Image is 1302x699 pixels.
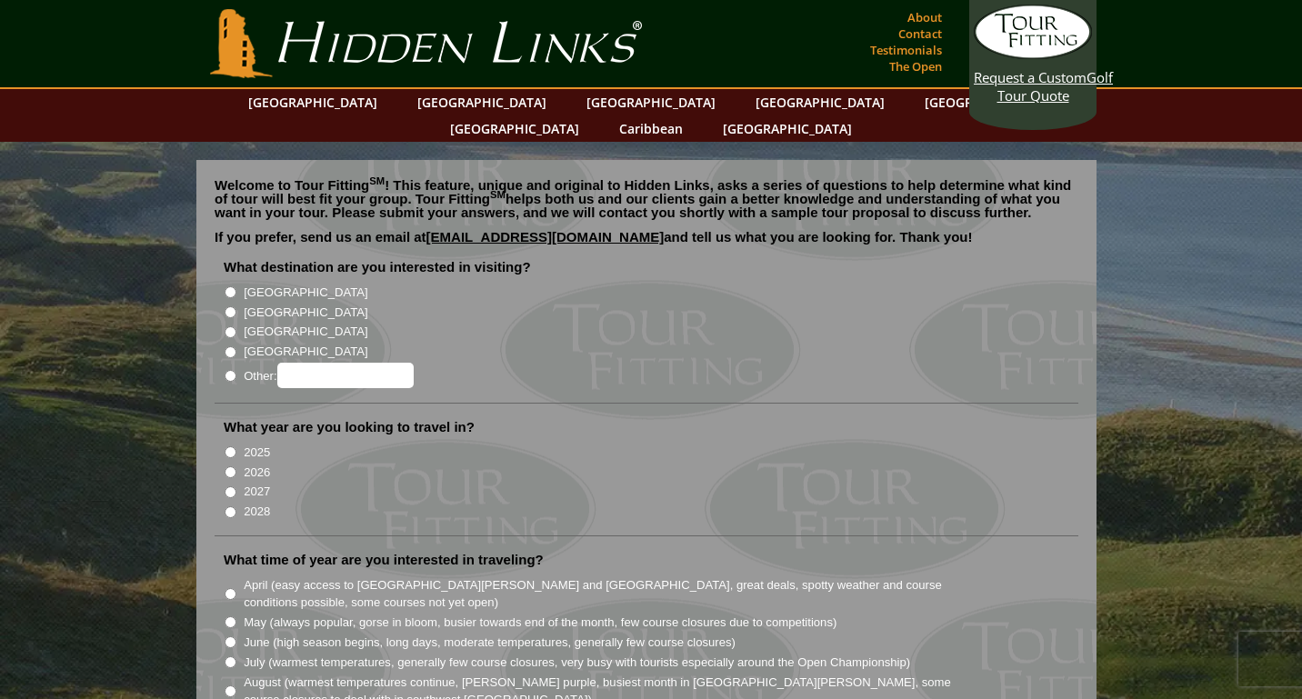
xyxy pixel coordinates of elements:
[244,654,910,672] label: July (warmest temperatures, generally few course closures, very busy with tourists especially aro...
[610,115,692,142] a: Caribbean
[244,634,736,652] label: June (high season begins, long days, moderate temperatures, generally few course closures)
[224,418,475,436] label: What year are you looking to travel in?
[894,21,946,46] a: Contact
[244,464,270,482] label: 2026
[974,5,1092,105] a: Request a CustomGolf Tour Quote
[577,89,725,115] a: [GEOGRAPHIC_DATA]
[441,115,588,142] a: [GEOGRAPHIC_DATA]
[215,230,1078,257] p: If you prefer, send us an email at and tell us what you are looking for. Thank you!
[369,175,385,186] sup: SM
[244,483,270,501] label: 2027
[426,229,665,245] a: [EMAIL_ADDRESS][DOMAIN_NAME]
[244,444,270,462] label: 2025
[490,189,506,200] sup: SM
[224,258,531,276] label: What destination are you interested in visiting?
[746,89,894,115] a: [GEOGRAPHIC_DATA]
[244,323,367,341] label: [GEOGRAPHIC_DATA]
[916,89,1063,115] a: [GEOGRAPHIC_DATA]
[903,5,946,30] a: About
[885,54,946,79] a: The Open
[244,284,367,302] label: [GEOGRAPHIC_DATA]
[224,551,544,569] label: What time of year are you interested in traveling?
[244,576,975,612] label: April (easy access to [GEOGRAPHIC_DATA][PERSON_NAME] and [GEOGRAPHIC_DATA], great deals, spotty w...
[974,68,1087,86] span: Request a Custom
[239,89,386,115] a: [GEOGRAPHIC_DATA]
[408,89,556,115] a: [GEOGRAPHIC_DATA]
[244,343,367,361] label: [GEOGRAPHIC_DATA]
[244,304,367,322] label: [GEOGRAPHIC_DATA]
[244,614,836,632] label: May (always popular, gorse in bloom, busier towards end of the month, few course closures due to ...
[714,115,861,142] a: [GEOGRAPHIC_DATA]
[215,178,1078,219] p: Welcome to Tour Fitting ! This feature, unique and original to Hidden Links, asks a series of que...
[244,503,270,521] label: 2028
[866,37,946,63] a: Testimonials
[244,363,413,388] label: Other:
[277,363,414,388] input: Other:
